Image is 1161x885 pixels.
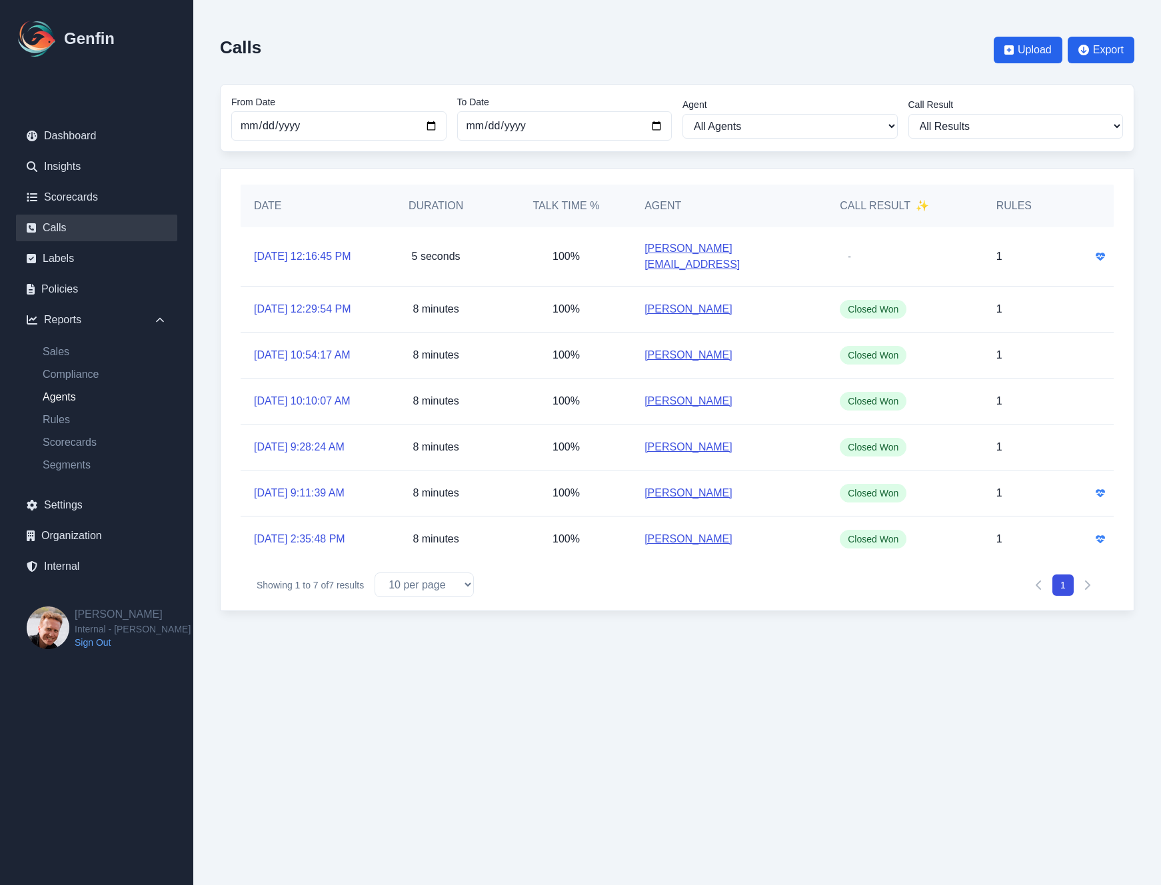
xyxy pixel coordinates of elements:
[996,249,1002,265] p: 1
[644,439,732,455] a: [PERSON_NAME]
[254,531,345,547] a: [DATE] 2:35:48 PM
[412,249,461,265] p: 5 seconds
[996,393,1002,409] p: 1
[254,249,351,265] a: [DATE] 12:16:45 PM
[295,580,301,590] span: 1
[32,412,177,428] a: Rules
[413,485,459,501] p: 8 minutes
[996,347,1002,363] p: 1
[254,301,351,317] a: [DATE] 12:29:54 PM
[16,123,177,149] a: Dashboard
[16,17,59,60] img: Logo
[840,300,906,319] span: Closed Won
[16,153,177,180] a: Insights
[644,347,732,363] a: [PERSON_NAME]
[16,245,177,272] a: Labels
[254,439,345,455] a: [DATE] 9:28:24 AM
[32,457,177,473] a: Segments
[994,37,1062,63] button: Upload
[32,344,177,360] a: Sales
[254,393,351,409] a: [DATE] 10:10:07 AM
[220,37,261,57] h2: Calls
[840,438,906,456] span: Closed Won
[644,393,732,409] a: [PERSON_NAME]
[916,198,929,214] span: ✨
[413,301,459,317] p: 8 minutes
[840,484,906,502] span: Closed Won
[16,522,177,549] a: Organization
[75,622,191,636] span: Internal - [PERSON_NAME]
[644,241,813,273] a: [PERSON_NAME][EMAIL_ADDRESS]
[553,301,580,317] p: 100%
[996,439,1002,455] p: 1
[457,95,672,109] label: To Date
[553,485,580,501] p: 100%
[840,392,906,411] span: Closed Won
[644,301,732,317] a: [PERSON_NAME]
[515,198,618,214] h5: Talk Time %
[16,492,177,518] a: Settings
[644,531,732,547] a: [PERSON_NAME]
[840,198,929,214] h5: Call Result
[329,580,334,590] span: 7
[16,276,177,303] a: Policies
[254,485,345,501] a: [DATE] 9:11:39 AM
[16,215,177,241] a: Calls
[16,553,177,580] a: Internal
[1093,42,1124,58] span: Export
[1052,574,1074,596] button: 1
[254,198,357,214] h5: Date
[413,531,459,547] p: 8 minutes
[75,636,191,649] a: Sign Out
[644,485,732,501] a: [PERSON_NAME]
[682,98,898,111] label: Agent
[908,98,1124,111] label: Call Result
[32,435,177,450] a: Scorecards
[75,606,191,622] h2: [PERSON_NAME]
[64,28,115,49] h1: Genfin
[413,439,459,455] p: 8 minutes
[996,301,1002,317] p: 1
[840,247,859,266] span: -
[413,347,459,363] p: 8 minutes
[553,347,580,363] p: 100%
[413,393,459,409] p: 8 minutes
[553,531,580,547] p: 100%
[16,307,177,333] div: Reports
[1028,574,1098,596] nav: Pagination
[254,347,351,363] a: [DATE] 10:54:17 AM
[16,184,177,211] a: Scorecards
[384,198,487,214] h5: Duration
[996,485,1002,501] p: 1
[996,198,1032,214] h5: Rules
[553,249,580,265] p: 100%
[27,606,69,649] img: Brian Dunagan
[313,580,319,590] span: 7
[257,578,364,592] p: Showing to of results
[553,439,580,455] p: 100%
[1018,42,1052,58] span: Upload
[1068,37,1134,63] button: Export
[840,530,906,548] span: Closed Won
[553,393,580,409] p: 100%
[644,198,681,214] h5: Agent
[32,389,177,405] a: Agents
[996,531,1002,547] p: 1
[32,367,177,383] a: Compliance
[231,95,447,109] label: From Date
[840,346,906,365] span: Closed Won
